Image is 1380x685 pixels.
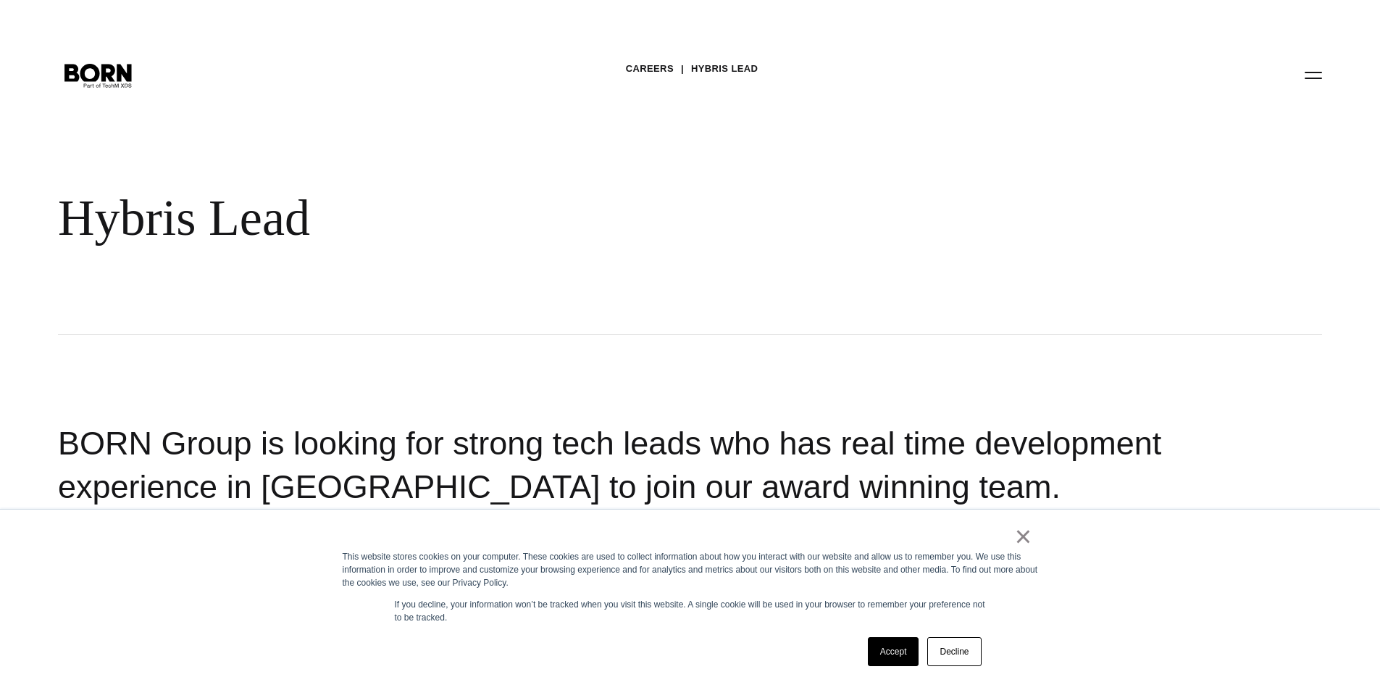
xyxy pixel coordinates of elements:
[1296,59,1331,90] button: Open
[1015,530,1032,543] a: ×
[343,550,1038,589] div: This website stores cookies on your computer. These cookies are used to collect information about...
[395,598,986,624] p: If you decline, your information won’t be tracked when you visit this website. A single cookie wi...
[868,637,919,666] a: Accept
[626,58,674,80] a: Careers
[927,637,981,666] a: Decline
[58,188,884,248] div: Hybris Lead
[691,58,758,80] a: Hybris Lead
[58,422,1322,510] h2: BORN Group is looking for strong tech leads who has real time development experience in [GEOGRAPH...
